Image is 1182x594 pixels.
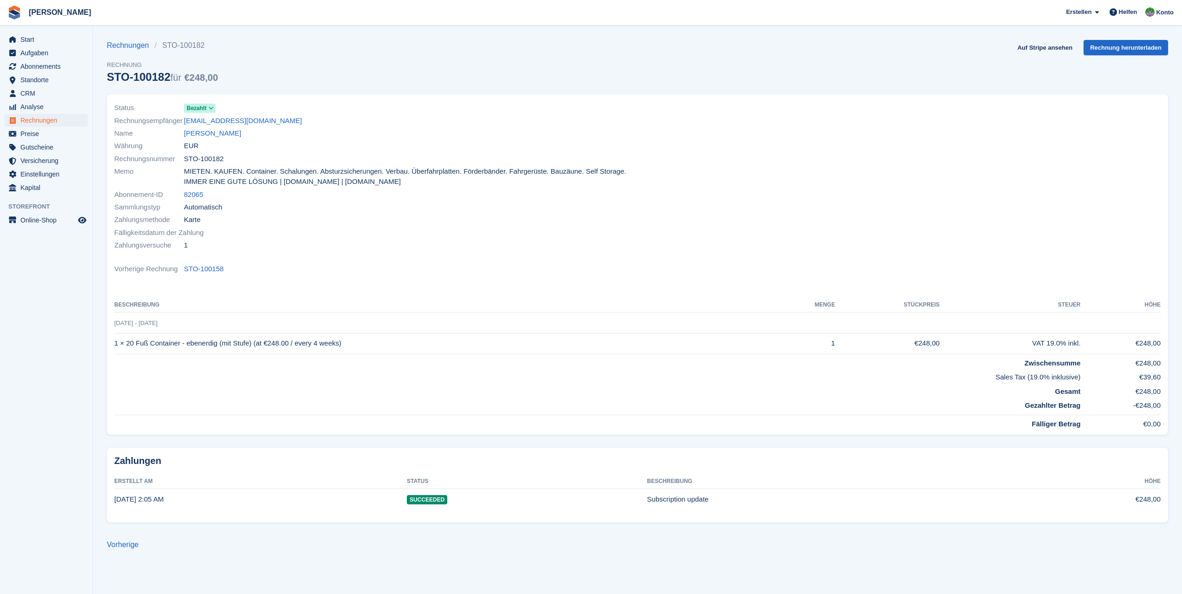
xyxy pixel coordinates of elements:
[5,181,88,194] a: menu
[184,154,224,164] span: STO-100182
[187,104,207,112] span: Bezahlt
[20,214,76,227] span: Online-Shop
[114,264,184,274] span: Vorherige Rechnung
[20,168,76,181] span: Einstellungen
[1081,354,1161,368] td: €248,00
[5,60,88,73] a: menu
[5,168,88,181] a: menu
[1055,387,1081,395] strong: Gesamt
[1081,383,1161,397] td: €248,00
[184,240,188,251] span: 1
[647,489,1012,509] td: Subscription update
[184,128,241,139] a: [PERSON_NAME]
[1081,415,1161,429] td: €0,00
[107,541,139,548] a: Vorherige
[5,46,88,59] a: menu
[835,333,940,354] td: €248,00
[184,264,224,274] a: STO-100158
[407,495,447,504] span: Succeeded
[20,100,76,113] span: Analyse
[114,298,776,313] th: Beschreibung
[184,72,218,83] span: €248,00
[184,166,632,187] span: MIETEN. KAUFEN. Container. Schalungen. Absturzsicherungen. Verbau. Überfahrplatten. Förderbänder....
[20,46,76,59] span: Aufgaben
[20,60,76,73] span: Abonnements
[5,114,88,127] a: menu
[1145,7,1155,17] img: Kirsten May-Schäfer
[20,33,76,46] span: Start
[647,474,1012,489] th: Beschreibung
[1025,359,1081,367] strong: Zwischensumme
[5,154,88,167] a: menu
[1156,8,1174,17] span: Konto
[1081,368,1161,383] td: €39,60
[5,87,88,100] a: menu
[1081,298,1161,313] th: Höhe
[114,166,184,187] span: Memo
[107,40,155,51] a: Rechnungen
[114,368,1081,383] td: Sales Tax (19.0% inklusive)
[114,189,184,200] span: Abonnement-ID
[184,116,302,126] a: [EMAIL_ADDRESS][DOMAIN_NAME]
[1012,489,1161,509] td: €248,00
[114,320,157,326] span: [DATE] - [DATE]
[114,116,184,126] span: Rechnungsempfänger
[1084,40,1168,55] a: Rechnung herunterladen
[1025,401,1081,409] strong: Gezahlter Betrag
[5,214,88,227] a: Speisekarte
[114,202,184,213] span: Sammlungstyp
[107,40,218,51] nav: breadcrumbs
[114,228,204,238] span: Fälligkeitsdatum der Zahlung
[20,114,76,127] span: Rechnungen
[77,215,88,226] a: Vorschau-Shop
[1032,420,1081,428] strong: Fälliger Betrag
[20,73,76,86] span: Standorte
[776,298,835,313] th: MENGE
[1119,7,1137,17] span: Helfen
[170,72,181,83] span: für
[20,127,76,140] span: Preise
[5,73,88,86] a: menu
[114,141,184,151] span: Währung
[25,5,95,20] a: [PERSON_NAME]
[114,495,163,503] time: 2025-07-24 00:05:18 UTC
[114,474,407,489] th: Erstellt am
[5,100,88,113] a: menu
[184,189,203,200] a: 82065
[940,298,1080,313] th: Steuer
[8,202,92,211] span: Storefront
[5,141,88,154] a: menu
[1014,40,1076,55] a: Auf Stripe ansehen
[1066,7,1091,17] span: Erstellen
[114,128,184,139] span: Name
[184,141,199,151] span: EUR
[1081,333,1161,354] td: €248,00
[1081,397,1161,415] td: -€248,00
[5,127,88,140] a: menu
[114,333,776,354] td: 1 × 20 Fuß Container - ebenerdig (mit Stufe) (at €248.00 / every 4 weeks)
[407,474,647,489] th: Status
[107,71,218,83] div: STO-100182
[1012,474,1161,489] th: Höhe
[20,181,76,194] span: Kapital
[184,202,222,213] span: Automatisch
[835,298,940,313] th: Stückpreis
[5,33,88,46] a: menu
[940,338,1080,349] div: VAT 19.0% inkl.
[184,103,216,113] a: Bezahlt
[114,154,184,164] span: Rechnungsnummer
[184,215,201,225] span: Karte
[114,240,184,251] span: Zahlungsversuche
[20,141,76,154] span: Gutscheine
[20,154,76,167] span: Versicherung
[114,103,184,113] span: Status
[114,215,184,225] span: Zahlungsmethode
[114,455,1161,467] h2: Zahlungen
[20,87,76,100] span: CRM
[7,6,21,20] img: stora-icon-8386f47178a22dfd0bd8f6a31ec36ba5ce8667c1dd55bd0f319d3a0aa187defe.svg
[107,60,218,70] span: Rechnung
[776,333,835,354] td: 1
